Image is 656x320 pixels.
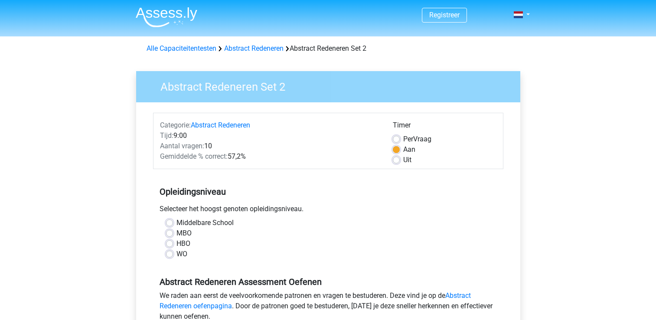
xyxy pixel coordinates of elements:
[150,77,514,94] h3: Abstract Redeneren Set 2
[147,44,216,52] a: Alle Capaciteitentesten
[176,249,187,259] label: WO
[403,144,415,155] label: Aan
[160,131,173,140] span: Tijd:
[153,151,386,162] div: 57,2%
[176,218,234,228] label: Middelbare School
[393,120,496,134] div: Timer
[176,238,190,249] label: HBO
[191,121,250,129] a: Abstract Redeneren
[136,7,197,27] img: Assessly
[403,155,411,165] label: Uit
[160,152,228,160] span: Gemiddelde % correct:
[160,142,204,150] span: Aantal vragen:
[224,44,284,52] a: Abstract Redeneren
[160,183,497,200] h5: Opleidingsniveau
[403,134,431,144] label: Vraag
[403,135,413,143] span: Per
[429,11,460,19] a: Registreer
[176,228,192,238] label: MBO
[153,141,386,151] div: 10
[153,204,503,218] div: Selecteer het hoogst genoten opleidingsniveau.
[143,43,513,54] div: Abstract Redeneren Set 2
[153,131,386,141] div: 9:00
[160,277,497,287] h5: Abstract Redeneren Assessment Oefenen
[160,121,191,129] span: Categorie:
